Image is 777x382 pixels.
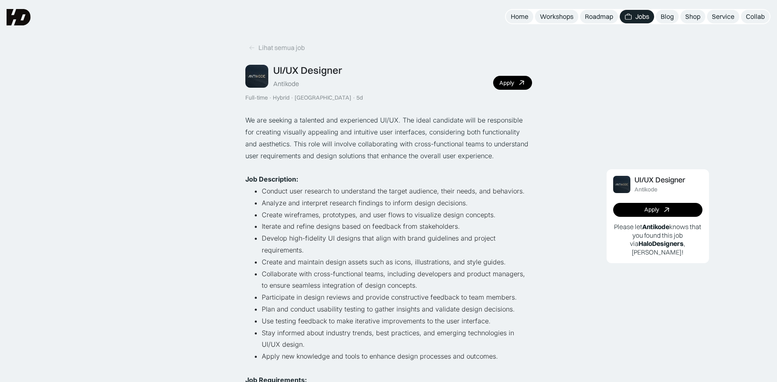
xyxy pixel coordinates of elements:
[535,10,578,23] a: Workshops
[634,186,657,193] div: Antikode
[644,206,659,213] div: Apply
[613,223,702,257] p: Please let knows that you found this job via , [PERSON_NAME]!
[635,12,649,21] div: Jobs
[290,94,294,101] div: ·
[639,239,684,248] b: HaloDesigners
[634,176,685,184] div: UI/UX Designer
[262,221,532,232] li: Iterate and refine designs based on feedback from stakeholders.
[642,223,669,231] b: Antikode
[580,10,618,23] a: Roadmap
[262,303,532,315] li: Plan and conduct usability testing to gather insights and validate design decisions.
[262,197,532,209] li: Analyze and interpret research findings to inform design decisions.
[493,76,532,90] a: Apply
[245,114,532,161] p: We are seeking a talented and experienced UI/UX. The ideal candidate will be responsible for crea...
[245,362,532,374] p: ‍
[258,43,305,52] div: Lihat semua job
[620,10,654,23] a: Jobs
[707,10,739,23] a: Service
[511,12,528,21] div: Home
[540,12,573,21] div: Workshops
[245,161,532,173] p: ‍
[273,64,342,76] div: UI/UX Designer
[356,94,363,101] div: 5d
[262,209,532,221] li: Create wireframes, prototypes, and user flows to visualize design concepts.
[273,80,299,88] div: Antikode
[294,94,351,101] div: [GEOGRAPHIC_DATA]
[262,256,532,268] li: Create and maintain design assets such as icons, illustrations, and style guides.
[262,185,532,197] li: Conduct user research to understand the target audience, their needs, and behaviors.
[273,94,290,101] div: Hybrid
[499,80,514,86] div: Apply
[741,10,770,23] a: Collab
[245,41,308,55] a: Lihat semua job
[269,94,272,101] div: ·
[262,232,532,256] li: Develop high-fidelity UI designs that align with brand guidelines and project requirements.
[613,176,630,193] img: Job Image
[245,65,268,88] img: Job Image
[245,175,298,183] strong: Job Description:
[262,268,532,292] li: Collaborate with cross-functional teams, including developers and product managers, to ensure sea...
[712,12,734,21] div: Service
[656,10,679,23] a: Blog
[680,10,705,23] a: Shop
[262,315,532,327] li: Use testing feedback to make iterative improvements to the user interface.
[613,203,702,217] a: Apply
[352,94,356,101] div: ·
[245,94,268,101] div: Full-time
[746,12,765,21] div: Collab
[262,291,532,303] li: Participate in design reviews and provide constructive feedback to team members.
[685,12,700,21] div: Shop
[585,12,613,21] div: Roadmap
[506,10,533,23] a: Home
[661,12,674,21] div: Blog
[262,327,532,351] li: Stay informed about industry trends, best practices, and emerging technologies in UI/UX design.
[262,350,532,362] li: Apply new knowledge and tools to enhance design processes and outcomes.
